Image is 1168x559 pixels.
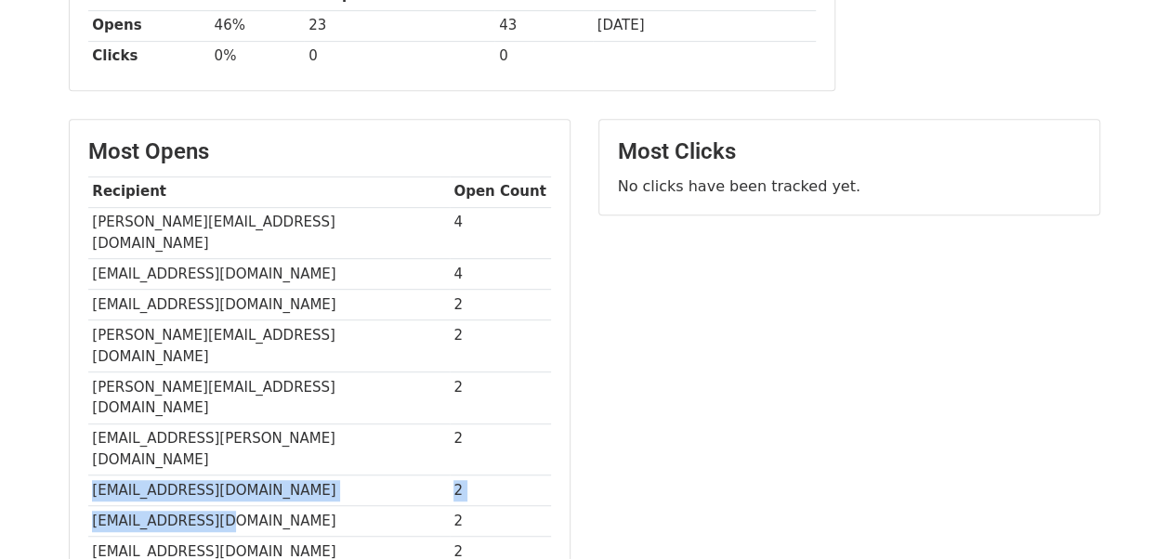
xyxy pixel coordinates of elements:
td: [EMAIL_ADDRESS][DOMAIN_NAME] [88,259,450,290]
td: 2 [450,423,551,475]
th: Recipient [88,176,450,207]
td: 0% [210,41,305,71]
td: 4 [450,259,551,290]
td: 0 [494,41,593,71]
td: [EMAIL_ADDRESS][DOMAIN_NAME] [88,475,450,506]
td: [EMAIL_ADDRESS][DOMAIN_NAME] [88,290,450,320]
td: [EMAIL_ADDRESS][PERSON_NAME][DOMAIN_NAME] [88,423,450,475]
th: Opens [88,10,210,41]
td: 23 [304,10,494,41]
td: 46% [210,10,305,41]
th: Clicks [88,41,210,71]
iframe: Chat Widget [1075,470,1168,559]
h3: Most Opens [88,138,551,165]
td: [PERSON_NAME][EMAIL_ADDRESS][DOMAIN_NAME] [88,372,450,424]
td: 2 [450,320,551,372]
td: [EMAIL_ADDRESS][DOMAIN_NAME] [88,506,450,537]
td: 2 [450,506,551,537]
td: [PERSON_NAME][EMAIL_ADDRESS][DOMAIN_NAME] [88,207,450,259]
td: [PERSON_NAME][EMAIL_ADDRESS][DOMAIN_NAME] [88,320,450,372]
td: 43 [494,10,593,41]
td: [DATE] [593,10,816,41]
td: 2 [450,372,551,424]
th: Open Count [450,176,551,207]
p: No clicks have been tracked yet. [618,176,1081,196]
td: 2 [450,475,551,506]
td: 4 [450,207,551,259]
td: 2 [450,290,551,320]
h3: Most Clicks [618,138,1081,165]
td: 0 [304,41,494,71]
